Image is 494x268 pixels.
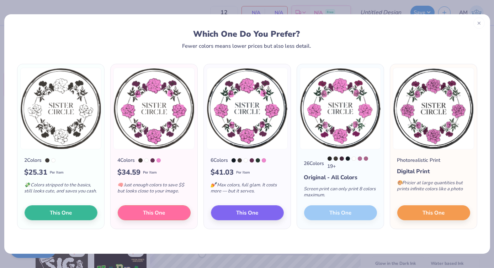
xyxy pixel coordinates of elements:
[50,209,72,217] span: This One
[423,209,445,217] span: This One
[232,158,236,163] div: Black 6 C
[304,182,377,205] div: Screen print can only print 8 colors maximum.
[364,156,368,161] div: 688 C
[262,158,266,163] div: 237 C
[23,29,470,39] div: Which One Do You Prefer?
[397,167,470,176] div: Digital Print
[118,156,135,164] div: 4 Colors
[45,158,49,163] div: Black 7 C
[250,158,254,163] div: 511 C
[25,205,97,220] button: This One
[256,158,260,163] div: 5605 C
[328,156,377,170] div: 19 +
[304,173,377,182] div: Original - All Colors
[118,205,191,220] button: This One
[397,205,470,220] button: This One
[236,209,258,217] span: This One
[237,170,250,175] span: Per Item
[118,178,191,201] div: Just enough colors to save $$ but looks close to your image.
[211,178,284,201] div: Max colors, full glam. It costs more — but it serves.
[334,156,338,161] div: Black 7 C
[25,167,48,178] span: $ 25.31
[25,156,42,164] div: 2 Colors
[25,178,97,201] div: Colors stripped to the basics, still looks cute, and saves you cash.
[238,158,242,163] div: Black 7 C
[150,158,155,163] div: 511 C
[397,156,441,164] div: Photorealistic Print
[397,176,470,199] div: Pricier at large quantities but prints infinite colors like a photo
[143,170,157,175] span: Per Item
[211,182,217,188] span: 💅
[340,156,344,161] div: 7449 C
[211,156,228,164] div: 6 Colors
[138,158,143,163] div: Black 7 C
[50,170,64,175] span: Per Item
[143,209,165,217] span: This One
[211,167,234,178] span: $ 41.03
[156,158,161,163] div: 237 C
[207,68,288,149] img: 6 color option
[300,68,381,149] img: 26 color option
[346,156,350,161] div: Black 6 C
[352,156,356,161] div: White
[118,167,141,178] span: $ 34.59
[397,180,403,186] span: 🎨
[113,68,195,149] img: 4 color option
[328,156,332,161] div: Neutral Black C
[244,158,248,163] div: White
[304,160,324,167] div: 26 Colors
[358,156,362,161] div: 681 C
[393,68,474,149] img: Photorealistic preview
[20,68,101,149] img: 2 color option
[182,43,311,49] div: Fewer colors means lower prices but also less detail.
[51,158,55,163] div: White
[25,182,30,188] span: 💸
[118,182,123,188] span: 🧠
[211,205,284,220] button: This One
[144,158,149,163] div: White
